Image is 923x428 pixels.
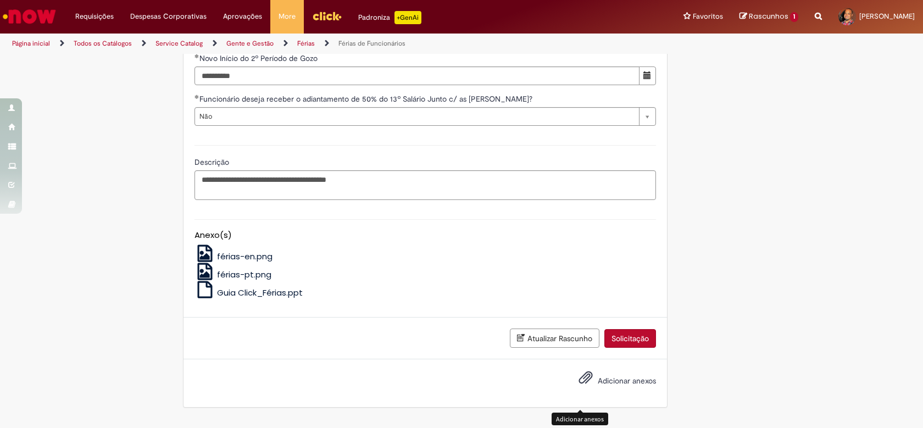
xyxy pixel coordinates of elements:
span: Favoritos [693,11,723,22]
span: Despesas Corporativas [130,11,207,22]
a: Rascunhos [739,12,798,22]
span: [PERSON_NAME] [859,12,915,21]
span: Adicionar anexos [598,376,656,386]
span: Requisições [75,11,114,22]
a: Guia Click_Férias.ppt [194,287,303,298]
p: +GenAi [394,11,421,24]
span: Guia Click_Férias.ppt [217,287,303,298]
a: Gente e Gestão [226,39,274,48]
span: férias-pt.png [217,269,271,280]
a: férias-en.png [194,251,273,262]
span: Funcionário deseja receber o adiantamento de 50% do 13º Salário Junto c/ as [PERSON_NAME]? [199,94,535,104]
span: férias-en.png [217,251,273,262]
span: Aprovações [223,11,262,22]
span: Descrição [194,157,231,167]
a: Férias [297,39,315,48]
a: férias-pt.png [194,269,272,280]
a: Página inicial [12,39,50,48]
span: More [279,11,296,22]
span: Novo Início do 2º Período de Gozo [199,53,320,63]
span: Obrigatório Preenchido [194,54,199,58]
a: Férias de Funcionários [338,39,405,48]
span: Rascunhos [749,11,788,21]
button: Solicitação [604,329,656,348]
ul: Trilhas de página [8,34,607,54]
h5: Anexo(s) [194,231,656,240]
span: Não [199,108,633,125]
img: ServiceNow [1,5,58,27]
span: Obrigatório Preenchido [194,95,199,99]
a: Todos os Catálogos [74,39,132,48]
button: Mostrar calendário para Novo Início do 2º Período de Gozo [639,66,656,85]
div: Adicionar anexos [552,413,608,425]
button: Adicionar anexos [576,368,596,393]
img: click_logo_yellow_360x200.png [312,8,342,24]
textarea: Descrição [194,170,656,200]
span: 1 [790,12,798,22]
button: Atualizar Rascunho [510,329,599,348]
div: Padroniza [358,11,421,24]
input: Novo Início do 2º Período de Gozo 02 March 2026 Monday [194,66,640,85]
a: Service Catalog [155,39,203,48]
